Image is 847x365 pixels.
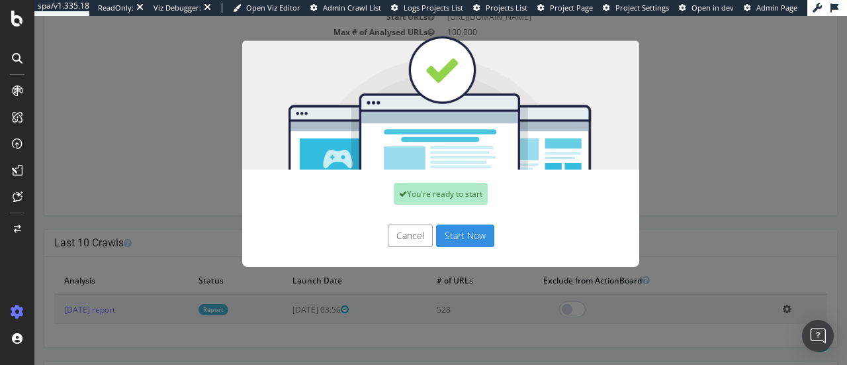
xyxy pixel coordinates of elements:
div: ReadOnly: [98,3,134,13]
div: Viz Debugger: [154,3,201,13]
a: Project Page [537,3,593,13]
span: Open Viz Editor [246,3,300,13]
span: Project Settings [615,3,669,13]
button: Start Now [402,209,460,231]
a: Admin Crawl List [310,3,381,13]
span: Projects List [486,3,527,13]
span: Open in dev [691,3,734,13]
a: Admin Page [744,3,797,13]
a: Logs Projects List [391,3,463,13]
a: Project Settings [603,3,669,13]
a: Projects List [473,3,527,13]
span: Admin Page [756,3,797,13]
span: Logs Projects List [404,3,463,13]
span: Project Page [550,3,593,13]
span: Admin Crawl List [323,3,381,13]
button: Cancel [353,209,398,231]
a: Open in dev [679,3,734,13]
div: Open Intercom Messenger [802,320,834,352]
a: Open Viz Editor [233,3,300,13]
img: You're all set! [208,20,605,154]
div: You're ready to start [359,167,453,189]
